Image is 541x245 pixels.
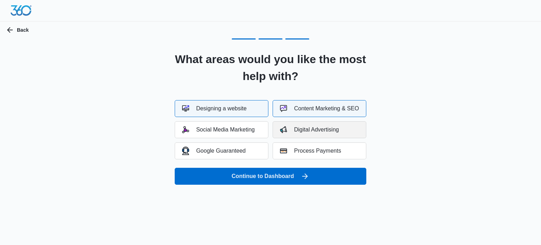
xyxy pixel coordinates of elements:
button: Designing a website [175,100,268,117]
h2: What areas would you like the most help with? [166,51,375,85]
div: Google Guaranteed [182,147,246,155]
button: Google Guaranteed [175,142,268,159]
button: Continue to Dashboard [175,168,366,185]
div: Process Payments [280,147,341,154]
button: Process Payments [273,142,366,159]
div: Social Media Marketing [182,126,255,133]
button: Content Marketing & SEO [273,100,366,117]
div: Digital Advertising [280,126,339,133]
div: Content Marketing & SEO [280,105,359,112]
div: Designing a website [182,105,247,112]
button: Social Media Marketing [175,121,268,138]
button: Digital Advertising [273,121,366,138]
